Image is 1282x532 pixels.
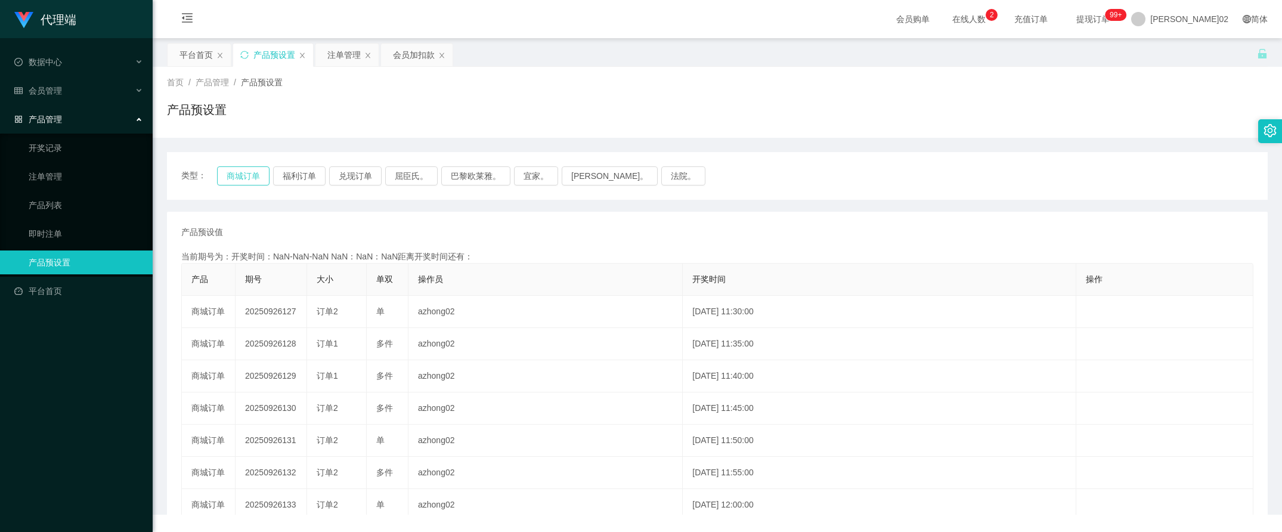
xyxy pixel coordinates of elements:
[29,193,143,217] a: 产品列表
[1076,14,1110,24] font: 提现订单
[181,226,223,239] span: 产品预设值
[317,274,333,284] span: 大小
[683,328,1076,360] td: [DATE] 11:35:00
[418,274,443,284] span: 操作员
[236,392,307,425] td: 20250926130
[29,250,143,274] a: 产品预设置
[29,222,143,246] a: 即时注单
[182,457,236,489] td: 商城订单
[1264,124,1277,137] i: 图标： 设置
[376,371,393,381] span: 多件
[167,1,208,39] i: 图标： menu-fold
[376,403,393,413] span: 多件
[986,9,998,21] sup: 2
[692,274,726,284] span: 开奖时间
[327,44,361,66] div: 注单管理
[236,296,307,328] td: 20250926127
[385,166,438,185] button: 屈臣氏。
[14,12,33,29] img: logo.9652507e.png
[317,371,338,381] span: 订单1
[14,14,76,24] a: 代理端
[376,468,393,477] span: 多件
[182,360,236,392] td: 商城订单
[29,136,143,160] a: 开奖记录
[182,328,236,360] td: 商城订单
[683,360,1076,392] td: [DATE] 11:40:00
[1014,14,1048,24] font: 充值订单
[408,360,683,392] td: azhong02
[217,166,270,185] button: 商城订单
[14,58,23,66] i: 图标： check-circle-o
[1251,14,1268,24] font: 简体
[181,166,217,185] span: 类型：
[236,360,307,392] td: 20250926129
[29,57,62,67] font: 数据中心
[683,457,1076,489] td: [DATE] 11:55:00
[1086,274,1103,284] span: 操作
[273,166,326,185] button: 福利订单
[216,52,224,59] i: 图标： 关闭
[317,339,338,348] span: 订单1
[196,78,229,87] span: 产品管理
[245,274,262,284] span: 期号
[376,339,393,348] span: 多件
[317,435,338,445] span: 订单2
[661,166,705,185] button: 法院。
[191,274,208,284] span: 产品
[236,489,307,521] td: 20250926133
[317,307,338,316] span: 订单2
[408,296,683,328] td: azhong02
[182,425,236,457] td: 商城订单
[683,425,1076,457] td: [DATE] 11:50:00
[317,500,338,509] span: 订单2
[188,78,191,87] span: /
[683,296,1076,328] td: [DATE] 11:30:00
[408,425,683,457] td: azhong02
[167,101,227,119] h1: 产品预设置
[990,9,994,21] p: 2
[683,392,1076,425] td: [DATE] 11:45:00
[234,78,236,87] span: /
[29,115,62,124] font: 产品管理
[241,78,283,87] span: 产品预设置
[408,392,683,425] td: azhong02
[438,52,445,59] i: 图标： 关闭
[393,44,435,66] div: 会员加扣款
[376,307,385,316] span: 单
[1257,48,1268,59] i: 图标： 解锁
[14,279,143,303] a: 图标： 仪表板平台首页
[41,1,76,39] h1: 代理端
[408,328,683,360] td: azhong02
[29,86,62,95] font: 会员管理
[408,457,683,489] td: azhong02
[299,52,306,59] i: 图标： 关闭
[408,489,683,521] td: azhong02
[952,14,986,24] font: 在线人数
[179,44,213,66] div: 平台首页
[167,78,184,87] span: 首页
[1243,15,1251,23] i: 图标： global
[1105,9,1126,21] sup: 1208
[514,166,558,185] button: 宜家。
[329,166,382,185] button: 兑现订单
[182,489,236,521] td: 商城订单
[683,489,1076,521] td: [DATE] 12:00:00
[376,500,385,509] span: 单
[376,435,385,445] span: 单
[253,44,295,66] div: 产品预设置
[236,328,307,360] td: 20250926128
[14,86,23,95] i: 图标： table
[181,250,1253,263] div: 当前期号为：开奖时间：NaN-NaN-NaN NaN：NaN：NaN距离开奖时间还有：
[236,457,307,489] td: 20250926132
[182,296,236,328] td: 商城订单
[317,403,338,413] span: 订单2
[376,274,393,284] span: 单双
[364,52,371,59] i: 图标： 关闭
[182,392,236,425] td: 商城订单
[240,51,249,59] i: 图标: sync
[236,425,307,457] td: 20250926131
[317,468,338,477] span: 订单2
[14,115,23,123] i: 图标： AppStore-O
[562,166,658,185] button: [PERSON_NAME]。
[441,166,510,185] button: 巴黎欧莱雅。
